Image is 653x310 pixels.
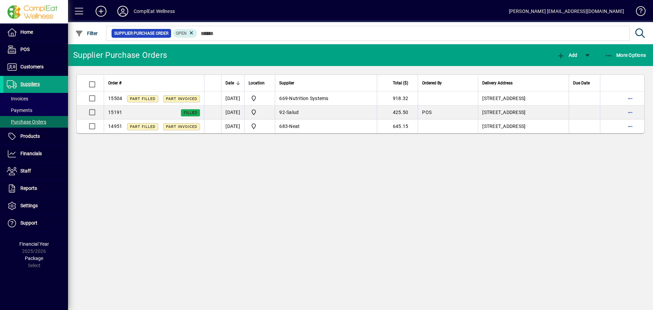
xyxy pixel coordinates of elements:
button: Profile [112,5,134,17]
span: Filter [75,31,98,36]
td: 645.15 [377,119,418,133]
div: Total ($) [381,79,414,87]
div: [PERSON_NAME] [EMAIL_ADDRESS][DOMAIN_NAME] [509,6,624,17]
span: Invoices [7,96,28,101]
span: Payments [7,108,32,113]
button: More options [625,107,636,118]
a: Home [3,24,68,41]
mat-chip: Completion Status: Open [173,29,197,38]
button: More Options [603,49,648,61]
span: Part Filled [130,97,155,101]
a: Purchase Orders [3,116,68,128]
a: Invoices [3,93,68,104]
span: POS [422,110,432,115]
span: 669 [279,96,288,101]
span: Due Date [573,79,590,87]
span: 683 [279,124,288,129]
a: Financials [3,145,68,162]
td: - [275,119,377,133]
span: ComplEat Wellness [249,108,271,116]
span: POS [20,47,30,52]
span: 15191 [108,110,122,115]
td: [DATE] [221,105,244,119]
span: Date [225,79,234,87]
span: Salud [286,110,299,115]
div: Ordered By [422,79,474,87]
span: Order # [108,79,121,87]
span: Ordered By [422,79,442,87]
span: Part Invoiced [166,125,197,129]
td: [STREET_ADDRESS] [478,105,569,119]
span: Financials [20,151,42,156]
span: Suppliers [20,81,40,87]
span: Add [557,52,577,58]
div: ComplEat Wellness [134,6,175,17]
td: [DATE] [221,119,244,133]
span: Filled [184,111,197,115]
a: Customers [3,59,68,76]
span: Open [176,31,187,36]
div: Order # [108,79,200,87]
td: [STREET_ADDRESS] [478,92,569,105]
span: Part Filled [130,125,155,129]
td: [STREET_ADDRESS] [478,119,569,133]
div: Supplier [279,79,373,87]
a: Knowledge Base [631,1,644,23]
span: Products [20,133,40,139]
span: Total ($) [393,79,408,87]
span: Delivery Address [482,79,513,87]
div: Date [225,79,240,87]
span: Purchase Orders [7,119,46,125]
span: Nutrition Systems [289,96,328,101]
span: Neat [289,124,300,129]
span: Location [249,79,265,87]
button: More options [625,93,636,104]
div: Supplier Purchase Orders [73,50,167,61]
span: Part Invoiced [166,97,197,101]
a: Products [3,128,68,145]
span: Financial Year [19,241,49,247]
a: Support [3,215,68,232]
a: Reports [3,180,68,197]
span: Package [25,256,43,261]
button: Add [555,49,579,61]
a: Settings [3,197,68,214]
div: Location [249,79,271,87]
div: Due Date [573,79,596,87]
span: Supplier Purchase Order [114,30,168,37]
span: Customers [20,64,44,69]
td: [DATE] [221,92,244,105]
button: Filter [73,27,100,39]
td: 918.32 [377,92,418,105]
button: Add [90,5,112,17]
a: Staff [3,163,68,180]
span: 15504 [108,96,122,101]
span: Settings [20,203,38,208]
td: 425.50 [377,105,418,119]
span: ComplEat Wellness [249,122,271,130]
span: Staff [20,168,31,174]
td: - [275,105,377,119]
span: Support [20,220,37,226]
span: 92 [279,110,285,115]
span: Reports [20,185,37,191]
span: Home [20,29,33,35]
a: Payments [3,104,68,116]
span: 14951 [108,124,122,129]
button: More options [625,121,636,132]
span: More Options [605,52,646,58]
span: Supplier [279,79,294,87]
span: ComplEat Wellness [249,94,271,102]
a: POS [3,41,68,58]
td: - [275,92,377,105]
